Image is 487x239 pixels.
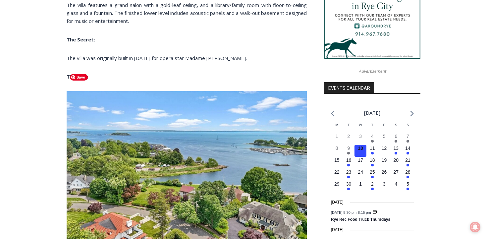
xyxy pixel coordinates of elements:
[406,181,409,187] time: 5
[390,133,402,145] button: 6 Has events
[67,55,247,61] span: The villa was originally built in [DATE] for opera star Madame [PERSON_NAME].
[366,157,378,169] button: 18 Has events
[331,157,343,169] button: 15
[346,157,352,163] time: 16
[348,146,350,151] time: 9
[359,123,362,127] span: W
[370,157,375,163] time: 18
[336,146,338,151] time: 8
[336,134,338,139] time: 1
[371,134,374,139] time: 4
[410,110,414,117] a: Next month
[354,157,366,169] button: 17
[378,123,390,133] div: Friday
[331,145,343,157] button: 8
[382,169,387,175] time: 26
[405,146,410,151] time: 14
[354,169,366,181] button: 24
[402,157,414,169] button: 21 Has events
[331,110,335,117] a: Previous month
[343,123,355,133] div: Tuesday
[364,108,380,117] li: [DATE]
[371,176,374,178] em: Has events
[331,210,372,214] time: -
[334,169,340,175] time: 22
[68,41,94,79] div: "the precise, almost orchestrated movements of cutting and assembling sushi and [PERSON_NAME] mak...
[407,123,409,127] span: S
[394,157,399,163] time: 20
[359,134,362,139] time: 3
[382,146,387,151] time: 12
[366,181,378,193] button: 2 Has events
[406,152,409,154] em: Has events
[402,133,414,145] button: 7 Has events
[395,123,397,127] span: S
[331,210,356,214] span: [DATE] 5:30 pm
[346,181,352,187] time: 30
[371,164,374,166] em: Has events
[395,181,397,187] time: 4
[346,169,352,175] time: 23
[70,74,88,81] span: Save
[347,164,350,166] em: Has events
[331,227,344,233] time: [DATE]
[406,140,409,143] em: Has events
[406,188,409,190] em: Has events
[354,145,366,157] button: 10
[390,145,402,157] button: 13 Has events
[354,133,366,145] button: 3
[331,181,343,193] button: 29
[378,133,390,145] button: 5
[406,164,409,166] em: Has events
[402,145,414,157] button: 14 Has events
[348,123,350,127] span: T
[383,134,386,139] time: 5
[366,123,378,133] div: Thursday
[390,123,402,133] div: Saturday
[67,1,307,25] p: The villa features a grand salon with a gold-leaf ceiling, and a library/family room with floor-t...
[348,134,350,139] time: 2
[343,157,355,169] button: 16 Has events
[402,123,414,133] div: Sunday
[334,181,340,187] time: 29
[159,64,321,83] a: Intern @ [DOMAIN_NAME]
[67,73,88,80] b: The Pics:
[331,133,343,145] button: 1
[358,210,371,214] span: 8:15 pm
[378,157,390,169] button: 19
[358,169,363,175] time: 24
[331,123,343,133] div: Monday
[358,157,363,163] time: 17
[0,67,67,83] a: Open Tues. - Sun. [PHONE_NUMBER]
[370,146,375,151] time: 11
[347,188,350,190] em: Has events
[370,169,375,175] time: 25
[371,140,374,143] em: Has events
[336,123,338,127] span: M
[334,157,340,163] time: 15
[405,169,410,175] time: 28
[2,68,65,93] span: Open Tues. - Sun. [PHONE_NUMBER]
[390,169,402,181] button: 27
[371,188,374,190] em: Has events
[366,169,378,181] button: 25 Has events
[359,181,362,187] time: 1
[331,199,344,206] time: [DATE]
[394,146,399,151] time: 13
[371,152,374,154] em: Has events
[378,169,390,181] button: 26
[67,36,95,43] b: The Secret:
[371,181,374,187] time: 2
[406,176,409,178] em: Has events
[378,181,390,193] button: 3
[324,82,374,93] h2: Events Calendar
[402,181,414,193] button: 5 Has events
[382,157,387,163] time: 19
[354,181,366,193] button: 1
[383,181,386,187] time: 3
[390,181,402,193] button: 4
[343,133,355,145] button: 2
[167,0,313,64] div: "[PERSON_NAME] and I covered the [DATE] Parade, which was a really eye opening experience as I ha...
[378,145,390,157] button: 12
[395,134,397,139] time: 6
